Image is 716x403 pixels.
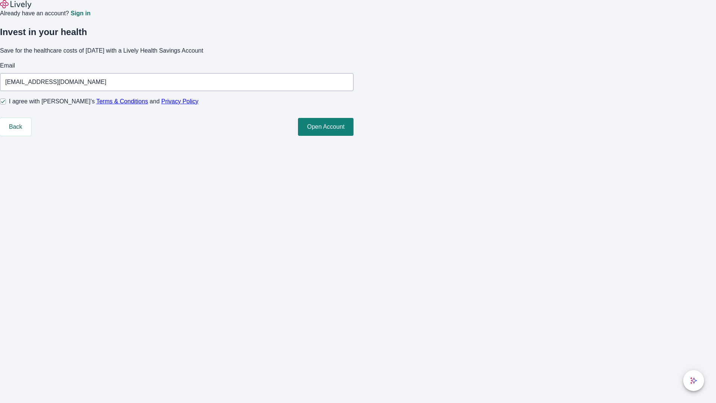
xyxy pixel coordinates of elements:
a: Sign in [70,10,90,16]
a: Privacy Policy [161,98,199,104]
button: Open Account [298,118,354,136]
a: Terms & Conditions [96,98,148,104]
span: I agree with [PERSON_NAME]’s and [9,97,198,106]
button: chat [683,370,704,391]
svg: Lively AI Assistant [690,377,697,384]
